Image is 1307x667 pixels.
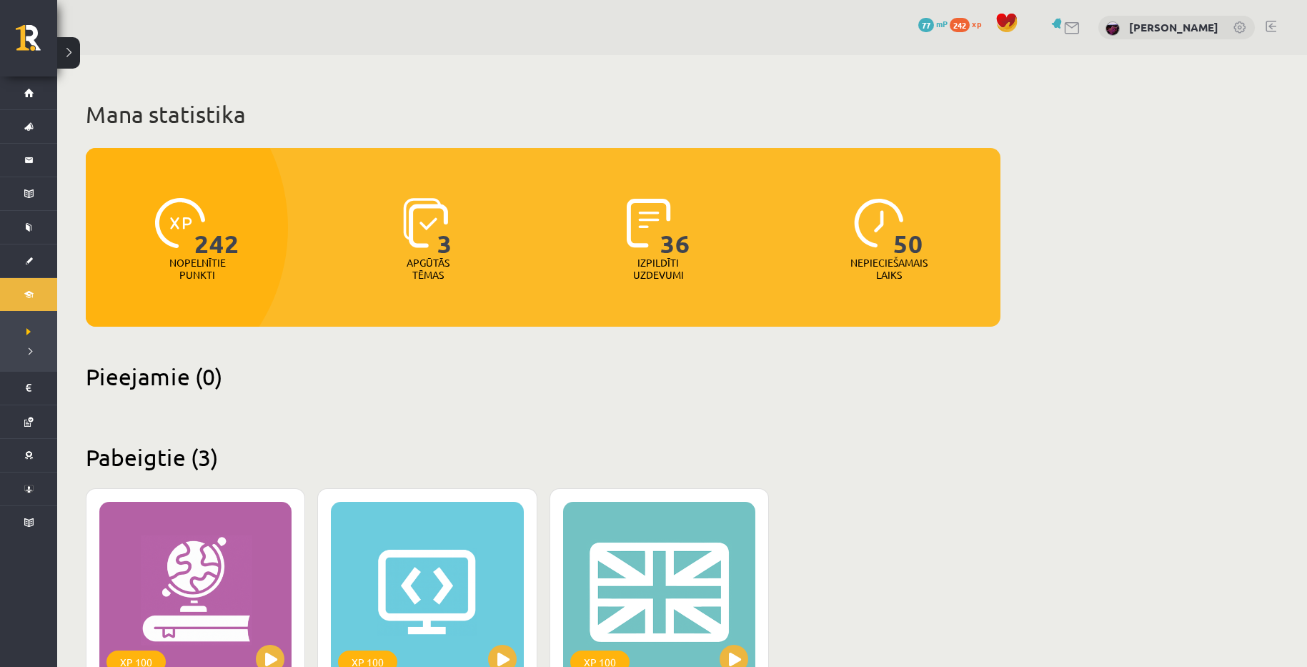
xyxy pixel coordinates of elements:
[936,18,948,29] span: mP
[630,257,686,281] p: Izpildīti uzdevumi
[893,198,923,257] span: 50
[918,18,948,29] a: 77 mP
[972,18,981,29] span: xp
[86,362,1000,390] h2: Pieejamie (0)
[403,198,448,248] img: icon-learned-topics-4a711ccc23c960034f471b6e78daf4a3bad4a20eaf4de84257b87e66633f6470.svg
[950,18,970,32] span: 242
[918,18,934,32] span: 77
[155,198,205,248] img: icon-xp-0682a9bc20223a9ccc6f5883a126b849a74cddfe5390d2b41b4391c66f2066e7.svg
[194,198,239,257] span: 242
[86,100,1000,129] h1: Mana statistika
[950,18,988,29] a: 242 xp
[437,198,452,257] span: 3
[1105,21,1120,36] img: Aivars Brālis
[627,198,671,248] img: icon-completed-tasks-ad58ae20a441b2904462921112bc710f1caf180af7a3daa7317a5a94f2d26646.svg
[660,198,690,257] span: 36
[16,25,57,61] a: Rīgas 1. Tālmācības vidusskola
[169,257,226,281] p: Nopelnītie punkti
[850,257,928,281] p: Nepieciešamais laiks
[400,257,456,281] p: Apgūtās tēmas
[86,443,1000,471] h2: Pabeigtie (3)
[1129,20,1218,34] a: [PERSON_NAME]
[854,198,904,248] img: icon-clock-7be60019b62300814b6bd22b8e044499b485619524d84068768e800edab66f18.svg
